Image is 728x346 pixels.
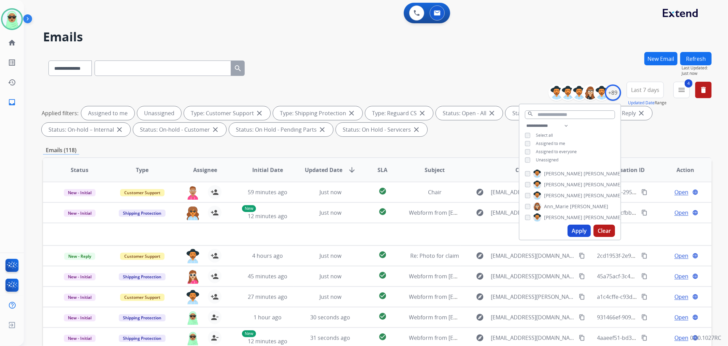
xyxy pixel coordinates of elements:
img: agent-avatar [186,290,200,304]
span: 45a75acf-3c41-4f34-b591-8c696582ba96 [597,272,699,280]
p: Emails (118) [43,146,79,155]
span: Open [674,188,688,196]
span: Unassigned [536,157,558,163]
h2: Emails [43,30,712,44]
span: Initial Date [252,166,283,174]
span: Open [674,252,688,260]
p: New [242,205,256,212]
mat-icon: explore [476,313,484,321]
mat-icon: person_add [211,188,219,196]
p: Applied filters: [42,109,78,117]
span: New - Initial [64,314,96,321]
mat-icon: close [418,109,426,117]
span: Customer Support [120,294,165,301]
span: 12 minutes ago [248,337,287,345]
mat-icon: history [8,78,16,86]
button: Apply [568,225,591,237]
span: Last Updated: [682,65,712,71]
mat-icon: explore [476,209,484,217]
mat-icon: check_circle [379,333,387,341]
span: Chair [428,188,442,196]
span: New - Initial [64,273,96,280]
span: Shipping Protection [119,210,166,217]
mat-icon: close [115,125,124,134]
div: Status: On Hold - Pending Parts [229,123,333,136]
span: [PERSON_NAME] [584,181,622,188]
mat-icon: arrow_downward [348,166,356,174]
img: agent-avatar [186,310,200,325]
span: [PERSON_NAME] [544,181,582,188]
mat-icon: check_circle [379,312,387,320]
span: Conversation ID [601,166,645,174]
mat-icon: person_remove [211,313,219,321]
div: Type: Customer Support [184,106,270,120]
mat-icon: explore [476,334,484,342]
span: [EMAIL_ADDRESS][DOMAIN_NAME] [491,313,575,321]
span: 2cd1953f-2e9b-4a4a-bdf3-79046aca38db [597,252,701,259]
span: [PERSON_NAME] [584,214,622,221]
span: Last 7 days [631,89,659,91]
span: 30 seconds ago [310,314,350,321]
div: Type: Reguard CS [365,106,433,120]
span: [PERSON_NAME] [544,170,582,177]
div: Status: New - Initial [505,106,577,120]
span: Updated Date [305,166,342,174]
span: Open [674,209,688,217]
mat-icon: content_copy [579,294,585,300]
div: Assigned to me [81,106,134,120]
span: [EMAIL_ADDRESS][DOMAIN_NAME] [491,272,575,280]
button: 4 [673,82,690,98]
mat-icon: person_add [211,209,219,217]
mat-icon: content_copy [579,314,585,320]
mat-icon: language [692,189,698,195]
mat-icon: content_copy [641,253,647,259]
span: SLA [377,166,387,174]
span: Open [674,293,688,301]
div: Status: Open - All [436,106,503,120]
span: Re: Photo for claim [410,252,459,259]
span: Just now [319,252,341,259]
mat-icon: check_circle [379,292,387,300]
mat-icon: search [527,111,533,117]
mat-icon: content_copy [641,210,647,216]
mat-icon: language [692,253,698,259]
div: +89 [605,84,621,101]
div: Status: On-hold – Internal [42,123,130,136]
mat-icon: explore [476,252,484,260]
mat-icon: close [255,109,263,117]
span: 27 minutes ago [248,293,287,301]
mat-icon: content_copy [579,273,585,279]
span: 45 minutes ago [248,272,287,280]
button: Refresh [680,52,712,65]
span: Webform from [EMAIL_ADDRESS][DOMAIN_NAME] on [DATE] [409,272,564,280]
span: Open [674,313,688,321]
mat-icon: close [318,125,326,134]
span: [EMAIL_ADDRESS][DOMAIN_NAME] [491,209,575,217]
mat-icon: inbox [8,98,16,106]
mat-icon: check_circle [379,251,387,259]
span: Assigned to me [536,141,565,146]
span: Range [628,100,667,106]
span: Shipping Protection [119,273,166,280]
mat-icon: explore [476,272,484,280]
mat-icon: check_circle [379,271,387,279]
button: Last 7 days [627,82,664,98]
img: avatar [2,10,22,29]
span: Just now [319,293,341,301]
mat-icon: close [637,109,645,117]
mat-icon: menu [677,86,686,94]
mat-icon: list_alt [8,58,16,67]
span: Shipping Protection [119,314,166,321]
span: [EMAIL_ADDRESS][DOMAIN_NAME] [491,252,575,260]
mat-icon: search [234,64,242,72]
span: Ann_Marie [544,203,569,210]
mat-icon: content_copy [641,314,647,320]
mat-icon: check_circle [379,208,387,216]
span: Customer [515,166,542,174]
button: Clear [594,225,615,237]
span: 931466ef-909e-4b0b-9245-88d974d09f76 [597,314,701,321]
span: New - Initial [64,294,96,301]
button: New Email [644,52,677,65]
span: Just now [682,71,712,76]
mat-icon: explore [476,188,484,196]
